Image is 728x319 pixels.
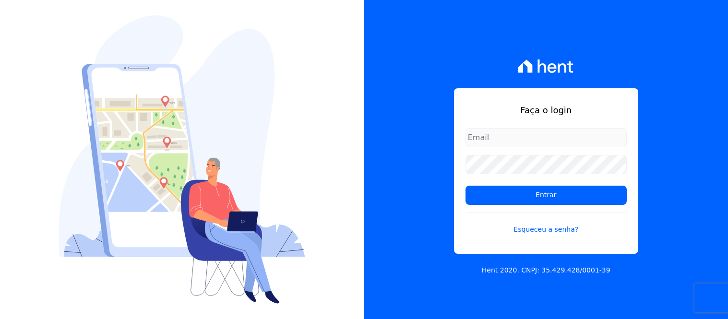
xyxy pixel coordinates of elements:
input: Email [465,128,627,147]
h1: Faça o login [465,104,627,117]
img: Login [59,15,305,304]
a: Esqueceu a senha? [465,213,627,235]
input: Entrar [465,186,627,205]
p: Hent 2020. CNPJ: 35.429.428/0001-39 [482,265,610,275]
